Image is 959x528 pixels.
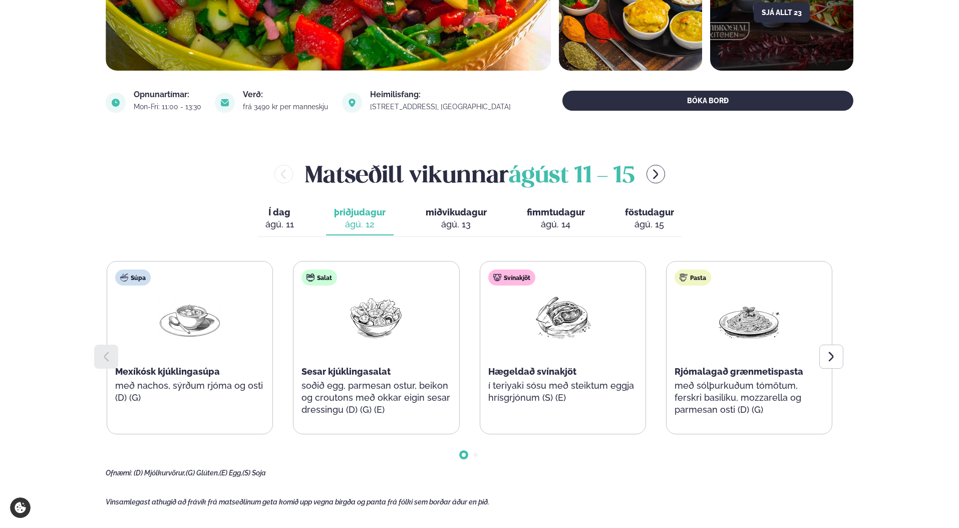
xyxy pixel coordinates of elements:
[426,218,487,230] div: ágú. 13
[344,294,408,340] img: Salad.png
[334,207,386,217] span: þriðjudagur
[186,469,219,477] span: (G) Glúten,
[527,207,585,217] span: fimmtudagur
[158,294,222,340] img: Soup.png
[370,101,512,113] a: link
[219,469,242,477] span: (E) Egg,
[115,380,264,404] p: með nachos, sýrðum rjóma og osti (D) (G)
[106,469,132,477] span: Ofnæmi:
[617,202,682,235] button: föstudagur ágú. 15
[462,453,466,457] span: Go to slide 1
[301,366,391,377] span: Sesar kjúklingasalat
[342,93,362,113] img: image alt
[680,274,688,282] img: pasta.svg
[675,366,803,377] span: Rjómalagað grænmetispasta
[305,158,634,190] h2: Matseðill vikunnar
[306,274,314,282] img: salad.svg
[334,218,386,230] div: ágú. 12
[675,270,711,286] div: Pasta
[274,165,293,183] button: menu-btn-left
[488,380,637,404] p: í teriyaki sósu með steiktum eggja hrísgrjónum (S) (E)
[134,103,203,111] div: Mon-Fri: 11:00 - 13:30
[134,91,203,99] div: Opnunartímar:
[257,202,302,235] button: Í dag ágú. 11
[562,91,853,111] button: BÓKA BORÐ
[301,270,337,286] div: Salat
[625,207,674,217] span: föstudagur
[301,380,451,416] p: soðið egg, parmesan ostur, beikon og croutons með okkar eigin sesar dressingu (D) (G) (E)
[527,218,585,230] div: ágú. 14
[243,103,330,111] div: frá 3490 kr per manneskju
[265,218,294,230] div: ágú. 11
[754,3,810,23] button: Sjá allt 23
[509,165,634,187] span: ágúst 11 - 15
[426,207,487,217] span: miðvikudagur
[106,498,489,506] span: Vinsamlegast athugið að frávik frá matseðlinum geta komið upp vegna birgða og panta frá fólki sem...
[242,469,266,477] span: (S) Soja
[326,202,394,235] button: þriðjudagur ágú. 12
[418,202,495,235] button: miðvikudagur ágú. 13
[675,380,824,416] p: með sólþurkuðum tómötum, ferskri basilíku, mozzarella og parmesan osti (D) (G)
[488,270,535,286] div: Svínakjöt
[215,93,235,113] img: image alt
[265,206,294,218] span: Í dag
[717,294,781,340] img: Spagetti.png
[488,366,576,377] span: Hægeldað svínakjöt
[474,453,478,457] span: Go to slide 2
[134,469,186,477] span: (D) Mjólkurvörur,
[115,366,220,377] span: Mexíkósk kjúklingasúpa
[493,274,501,282] img: pork.svg
[115,270,151,286] div: Súpa
[647,165,665,183] button: menu-btn-right
[120,274,128,282] img: soup.svg
[370,91,512,99] div: Heimilisfang:
[519,202,593,235] button: fimmtudagur ágú. 14
[243,91,330,99] div: Verð:
[625,218,674,230] div: ágú. 15
[10,497,31,518] a: Cookie settings
[531,294,595,340] img: Pork-Meat.png
[106,93,126,113] img: image alt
